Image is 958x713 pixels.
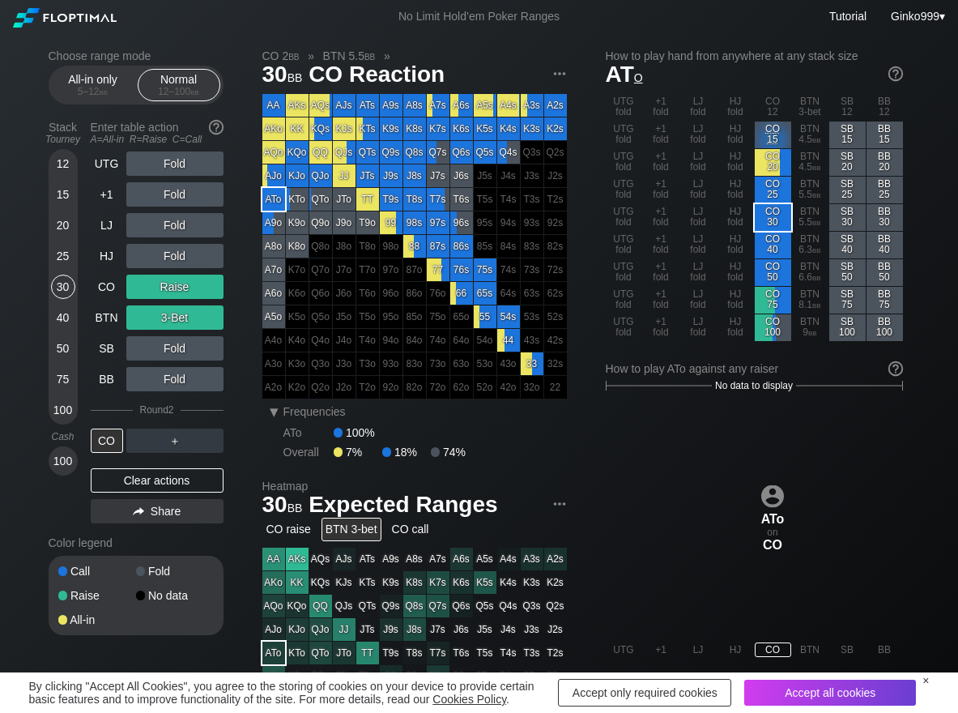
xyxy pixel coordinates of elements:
[286,211,309,234] div: K9o
[450,258,473,281] div: 76s
[887,7,947,25] div: ▾
[126,182,224,207] div: Fold
[403,352,426,375] div: 100% fold in prior round
[521,94,543,117] div: A3s
[51,244,75,268] div: 25
[521,329,543,352] div: 100% fold in prior round
[427,282,449,305] div: 100% fold in prior round
[866,259,903,286] div: BB 50
[333,258,356,281] div: 100% fold in prior round
[643,314,679,341] div: +1 fold
[474,211,496,234] div: 100% fold in prior round
[887,65,905,83] img: help.32db89a4.svg
[142,70,216,100] div: Normal
[286,141,309,164] div: KQo
[403,235,426,258] div: 88
[643,177,679,203] div: +1 fold
[288,49,299,62] span: bb
[755,204,791,231] div: CO 30
[356,164,379,187] div: JTs
[13,8,117,28] img: Floptimal logo
[643,232,679,258] div: +1 fold
[680,259,717,286] div: LJ fold
[606,232,642,258] div: UTG fold
[380,329,402,352] div: 100% fold in prior round
[643,122,679,148] div: +1 fold
[474,94,496,117] div: A5s
[427,94,449,117] div: A7s
[49,49,224,62] h2: Choose range mode
[521,235,543,258] div: 100% fold in prior round
[333,141,356,164] div: QJs
[91,182,123,207] div: +1
[403,211,426,234] div: 98s
[380,141,402,164] div: Q9s
[606,49,903,62] h2: How to play hand from anywhere at any stack size
[309,282,332,305] div: 100% fold in prior round
[403,94,426,117] div: A8s
[521,164,543,187] div: 100% fold in prior round
[380,352,402,375] div: 100% fold in prior round
[91,213,123,237] div: LJ
[126,275,224,299] div: Raise
[403,258,426,281] div: 100% fold in prior round
[260,49,302,63] span: CO 2
[792,177,828,203] div: BTN 5.5
[427,117,449,140] div: K7s
[51,182,75,207] div: 15
[606,122,642,148] div: UTG fold
[680,232,717,258] div: LJ fold
[450,352,473,375] div: 100% fold in prior round
[380,117,402,140] div: K9s
[521,141,543,164] div: 100% fold in prior round
[403,164,426,187] div: J8s
[380,305,402,328] div: 100% fold in prior round
[427,305,449,328] div: 100% fold in prior round
[474,141,496,164] div: Q5s
[309,235,332,258] div: 100% fold in prior round
[812,189,821,200] span: bb
[427,164,449,187] div: J7s
[286,94,309,117] div: AKs
[497,141,520,164] div: Q4s
[300,49,323,62] span: »
[866,232,903,258] div: BB 40
[866,314,903,341] div: BB 100
[262,164,285,187] div: AJo
[606,149,642,176] div: UTG fold
[333,329,356,352] div: 100% fold in prior round
[606,287,642,314] div: UTG fold
[497,305,520,328] div: 54s
[792,314,828,341] div: BTN 9
[309,188,332,211] div: QTo
[333,117,356,140] div: KJs
[829,287,866,314] div: SB 75
[474,235,496,258] div: 100% fold in prior round
[286,305,309,328] div: 100% fold in prior round
[474,164,496,187] div: 100% fold in prior round
[287,67,303,85] span: bb
[91,114,224,152] div: Enter table action
[717,177,754,203] div: HJ fold
[262,235,285,258] div: A8o
[717,259,754,286] div: HJ fold
[262,258,285,281] div: A7o
[374,10,584,27] div: No Limit Hold’em Poker Ranges
[606,259,642,286] div: UTG fold
[829,204,866,231] div: SB 30
[755,314,791,341] div: CO 100
[51,449,75,473] div: 100
[922,674,929,687] div: ×
[450,164,473,187] div: J6s
[792,287,828,314] div: BTN 8.1
[58,614,136,625] div: All-in
[497,282,520,305] div: 100% fold in prior round
[190,86,199,97] span: bb
[91,244,123,268] div: HJ
[680,122,717,148] div: LJ fold
[544,211,567,234] div: 100% fold in prior round
[356,94,379,117] div: ATs
[42,134,84,145] div: Tourney
[450,282,473,305] div: 66
[866,94,903,121] div: BB 12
